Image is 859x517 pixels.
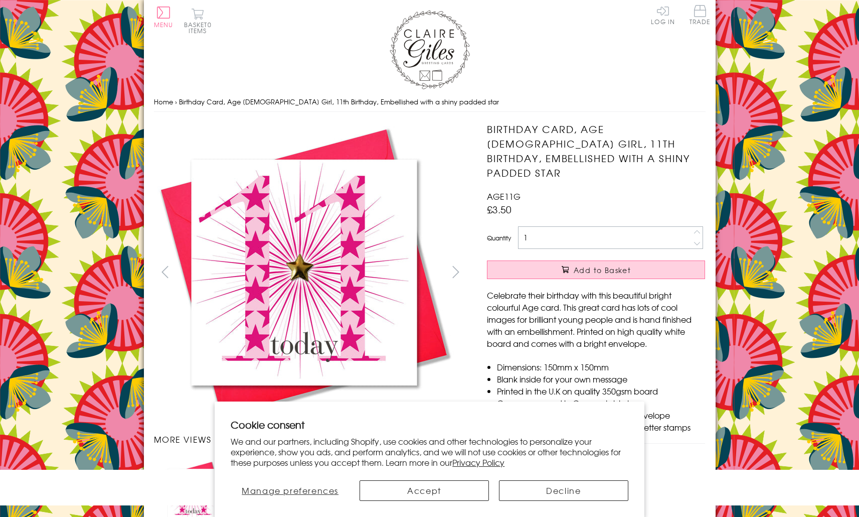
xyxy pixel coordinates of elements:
[231,436,628,467] p: We and our partners, including Shopify, use cookies and other technologies to personalize your ex...
[390,10,470,89] img: Claire Giles Greetings Cards
[487,190,521,202] span: AGE11G
[184,8,212,34] button: Basket0 items
[487,289,705,349] p: Celebrate their birthday with this beautiful bright colourful Age card. This great card has lots ...
[574,265,631,275] span: Add to Basket
[487,202,511,216] span: £3.50
[154,92,706,112] nav: breadcrumbs
[487,233,511,242] label: Quantity
[497,385,705,397] li: Printed in the U.K on quality 350gsm board
[444,261,467,283] button: next
[154,20,174,29] span: Menu
[154,7,174,28] button: Menu
[497,397,705,409] li: Comes wrapped in Compostable bag
[497,361,705,373] li: Dimensions: 150mm x 150mm
[154,433,467,445] h3: More views
[452,456,504,468] a: Privacy Policy
[499,480,628,501] button: Decline
[497,373,705,385] li: Blank inside for your own message
[487,261,705,279] button: Add to Basket
[189,20,212,35] span: 0 items
[179,97,499,106] span: Birthday Card, Age [DEMOGRAPHIC_DATA] Girl, 11th Birthday, Embellished with a shiny padded star
[154,97,173,106] a: Home
[154,122,455,423] img: Birthday Card, Age 11 Girl, 11th Birthday, Embellished with a shiny padded star
[690,5,711,25] span: Trade
[360,480,489,501] button: Accept
[231,480,350,501] button: Manage preferences
[231,418,628,432] h2: Cookie consent
[690,5,711,27] a: Trade
[651,5,675,25] a: Log In
[175,97,177,106] span: ›
[154,261,177,283] button: prev
[242,484,338,496] span: Manage preferences
[487,122,705,180] h1: Birthday Card, Age [DEMOGRAPHIC_DATA] Girl, 11th Birthday, Embellished with a shiny padded star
